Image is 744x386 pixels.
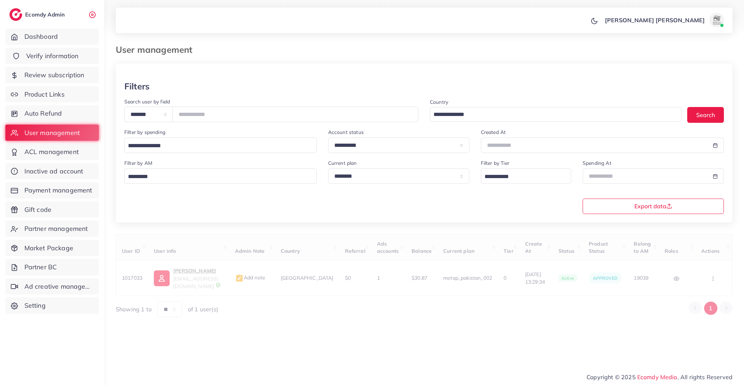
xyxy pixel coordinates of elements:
[24,282,93,291] span: Ad creative management
[605,16,705,24] p: [PERSON_NAME] [PERSON_NAME]
[5,220,99,237] a: Partner management
[328,159,357,167] label: Current plan
[601,13,727,27] a: [PERSON_NAME] [PERSON_NAME]avatar
[5,48,99,64] a: Verify information
[5,201,99,218] a: Gift code
[328,129,364,136] label: Account status
[24,262,57,272] span: Partner BC
[125,171,307,182] input: Search for option
[5,86,99,103] a: Product Links
[5,105,99,122] a: Auto Refund
[24,243,73,253] span: Market Package
[5,28,99,45] a: Dashboard
[25,11,66,18] h2: Ecomdy Admin
[5,144,99,160] a: ACL management
[430,107,681,122] div: Search for option
[431,109,672,120] input: Search for option
[124,98,170,105] label: Search user by field
[678,373,732,381] span: , All rights Reserved
[481,168,571,184] div: Search for option
[9,8,66,21] a: logoEcomdy Admin
[634,203,672,209] span: Export data
[583,159,611,167] label: Spending At
[26,51,79,61] span: Verify information
[5,259,99,275] a: Partner BC
[124,138,317,153] div: Search for option
[24,90,65,99] span: Product Links
[5,240,99,256] a: Market Package
[5,163,99,180] a: Inactive ad account
[124,159,152,167] label: Filter by AM
[5,67,99,83] a: Review subscription
[687,107,724,122] button: Search
[481,159,509,167] label: Filter by Tier
[637,373,678,381] a: Ecomdy Media
[124,129,165,136] label: Filter by spending
[24,224,88,233] span: Partner management
[482,171,562,182] input: Search for option
[24,128,80,138] span: User management
[124,168,317,184] div: Search for option
[587,373,732,381] span: Copyright © 2025
[5,297,99,314] a: Setting
[24,167,83,176] span: Inactive ad account
[24,147,79,157] span: ACL management
[5,278,99,295] a: Ad creative management
[481,129,506,136] label: Created At
[24,109,62,118] span: Auto Refund
[430,98,448,106] label: Country
[24,70,84,80] span: Review subscription
[24,301,46,310] span: Setting
[9,8,22,21] img: logo
[125,140,307,152] input: Search for option
[5,182,99,199] a: Payment management
[709,13,724,27] img: avatar
[116,45,198,55] h3: User management
[24,32,58,41] span: Dashboard
[583,199,724,214] button: Export data
[24,205,51,214] span: Gift code
[24,186,92,195] span: Payment management
[124,81,150,92] h3: Filters
[5,125,99,141] a: User management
